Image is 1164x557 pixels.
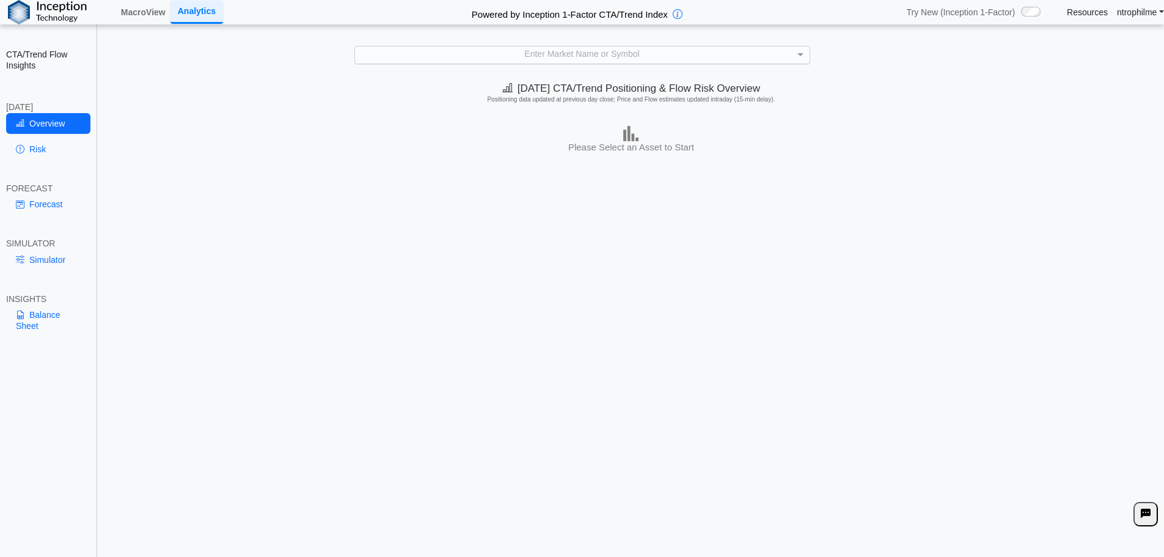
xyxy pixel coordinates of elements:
[6,139,90,160] a: Risk
[355,46,810,63] div: Enter Market Name or Symbol
[6,249,90,270] a: Simulator
[1117,7,1164,18] a: ntrophilme
[623,126,639,141] img: bar-chart.png
[116,2,170,23] a: MacroView
[101,141,1161,153] h3: Please Select an Asset to Start
[6,101,90,113] div: [DATE]
[170,1,223,23] a: Analytics
[6,194,90,215] a: Forecast
[6,113,90,134] a: Overview
[6,238,90,249] div: SIMULATOR
[6,293,90,304] div: INSIGHTS
[103,96,1159,103] h5: Positioning data updated at previous day close; Price and Flow estimates updated intraday (15-min...
[502,83,760,94] span: [DATE] CTA/Trend Positioning & Flow Risk Overview
[6,49,90,71] h2: CTA/Trend Flow Insights
[467,4,673,21] h2: Powered by Inception 1-Factor CTA/Trend Index
[6,183,90,194] div: FORECAST
[906,7,1015,18] span: Try New (Inception 1-Factor)
[6,304,90,336] a: Balance Sheet
[1067,7,1108,18] a: Resources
